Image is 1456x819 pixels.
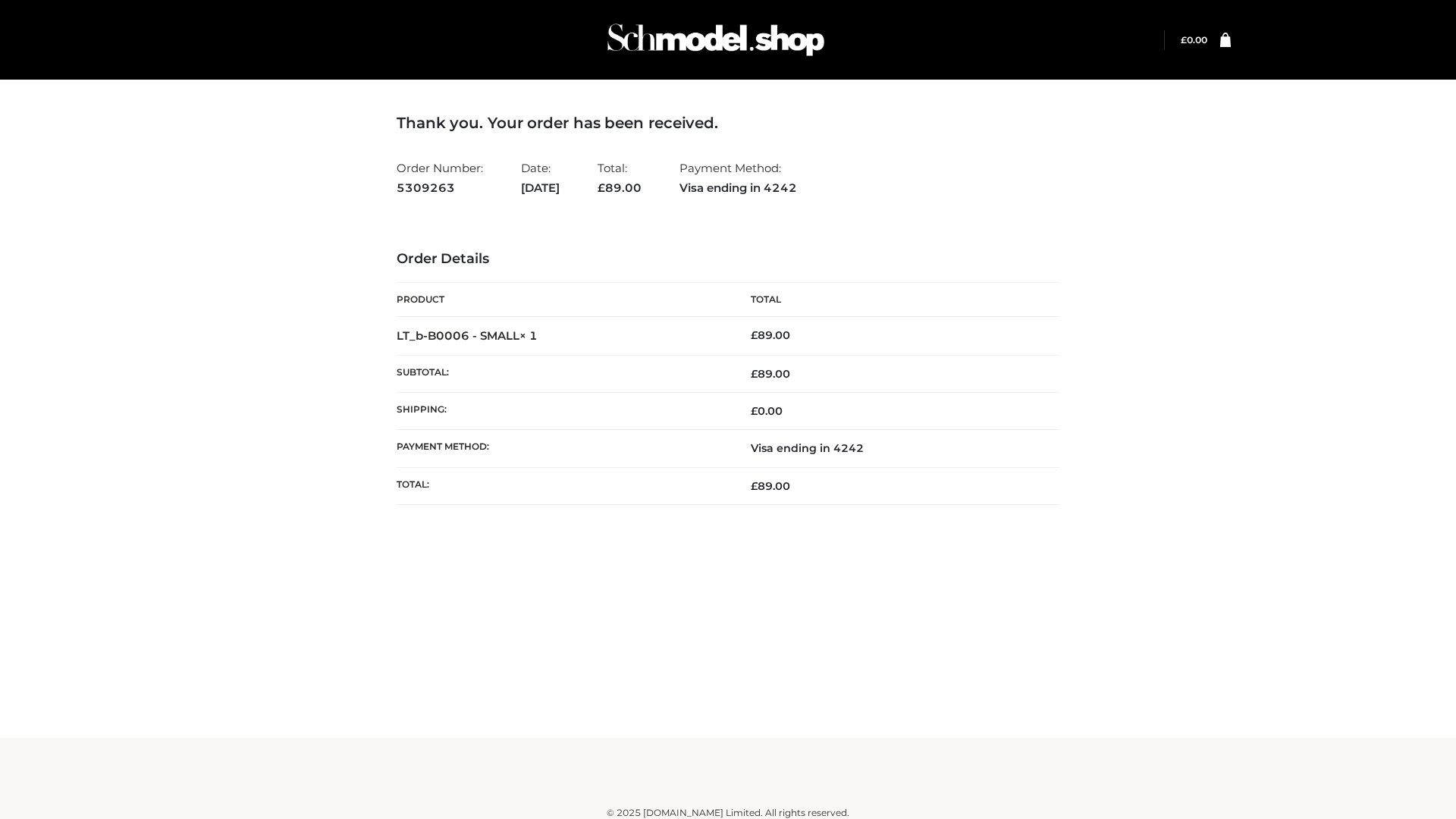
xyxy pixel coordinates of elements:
[751,328,790,342] bdi: 89.00
[397,328,538,343] strong: LT_b-B0006 - SMALL
[679,155,797,201] li: Payment Method:
[598,180,605,195] span: £
[728,430,1059,467] td: Visa ending in 4242
[397,155,483,201] li: Order Number:
[751,328,758,342] span: £
[1181,34,1187,45] span: £
[751,367,790,381] span: 89.00
[602,10,830,70] img: Schmodel Admin 964
[521,155,560,201] li: Date:
[519,328,538,343] strong: × 1
[728,283,1059,317] th: Total
[751,479,758,493] span: £
[397,393,728,430] th: Shipping:
[397,114,1059,132] h3: Thank you. Your order has been received.
[679,178,797,198] strong: Visa ending in 4242
[1181,34,1207,45] bdi: 0.00
[751,404,783,418] bdi: 0.00
[397,251,1059,268] h3: Order Details
[751,404,758,418] span: £
[397,178,483,198] strong: 5309263
[1181,34,1207,45] a: £0.00
[751,479,790,493] span: 89.00
[397,283,728,317] th: Product
[397,355,728,392] th: Subtotal:
[521,178,560,198] strong: [DATE]
[598,155,642,201] li: Total:
[751,367,758,381] span: £
[598,180,642,195] span: 89.00
[397,467,728,504] th: Total:
[397,430,728,467] th: Payment method:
